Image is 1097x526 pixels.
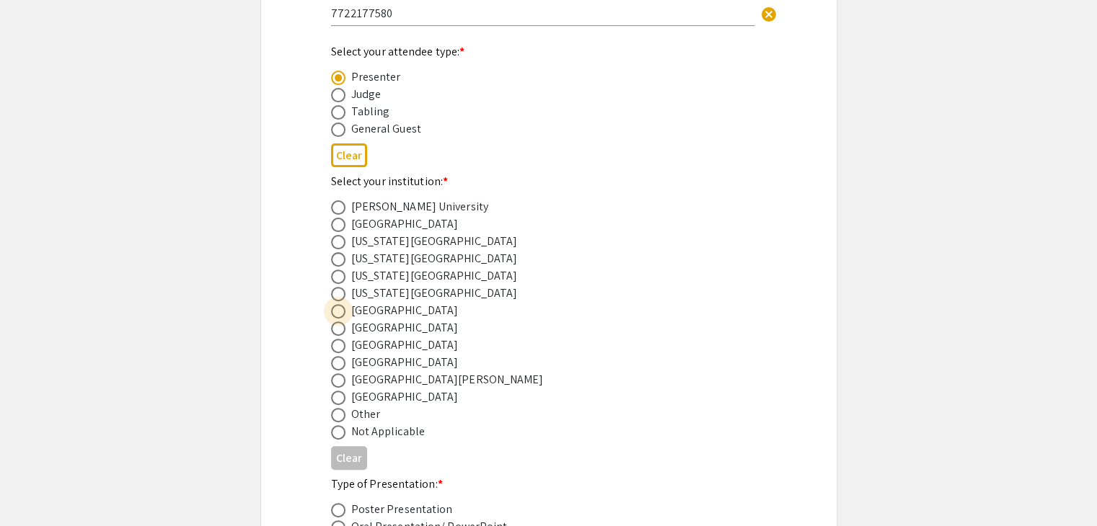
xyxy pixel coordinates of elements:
div: Not Applicable [351,423,425,440]
div: General Guest [351,120,421,138]
div: [GEOGRAPHIC_DATA] [351,388,459,406]
div: [PERSON_NAME] University [351,198,488,215]
input: Type Here [331,6,754,21]
div: Tabling [351,103,390,120]
div: [GEOGRAPHIC_DATA] [351,336,459,354]
mat-label: Select your institution: [331,174,449,189]
iframe: Chat [11,461,61,515]
div: Judge [351,86,382,103]
div: [GEOGRAPHIC_DATA] [351,319,459,336]
div: Other [351,406,381,423]
div: [US_STATE][GEOGRAPHIC_DATA] [351,285,518,302]
div: [GEOGRAPHIC_DATA] [351,354,459,371]
button: Clear [331,143,367,167]
div: [GEOGRAPHIC_DATA] [351,215,459,233]
button: Clear [331,446,367,470]
div: Poster Presentation [351,501,453,518]
div: [GEOGRAPHIC_DATA][PERSON_NAME] [351,371,544,388]
div: [US_STATE][GEOGRAPHIC_DATA] [351,233,518,250]
mat-label: Select your attendee type: [331,44,465,59]
div: [GEOGRAPHIC_DATA] [351,302,459,319]
div: Presenter [351,68,401,86]
mat-label: Type of Presentation: [331,476,443,491]
span: cancel [760,6,777,23]
div: [US_STATE][GEOGRAPHIC_DATA] [351,250,518,267]
div: [US_STATE][GEOGRAPHIC_DATA] [351,267,518,285]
